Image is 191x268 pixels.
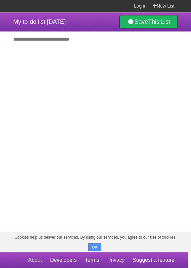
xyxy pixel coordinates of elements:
a: SaveThis List [119,15,178,28]
a: About [28,254,42,266]
a: Privacy [107,254,125,266]
b: This List [148,18,170,25]
button: OK [88,243,101,251]
a: Terms [85,254,99,266]
a: Suggest a feature [133,254,174,266]
a: Developers [50,254,77,266]
span: My to-do list [DATE] [13,18,66,25]
span: Cookies help us deliver our services. By using our services, you agree to our use of cookies. [8,232,183,242]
